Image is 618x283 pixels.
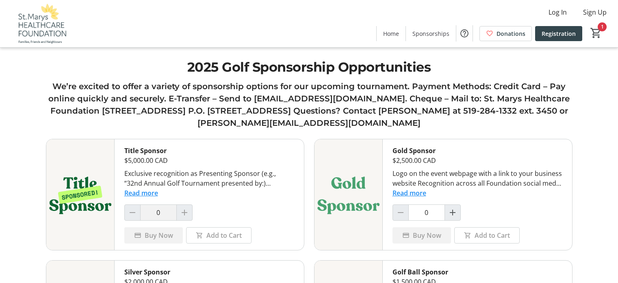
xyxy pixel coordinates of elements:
[314,139,382,250] img: Gold Sponsor
[392,188,426,198] button: Read more
[392,267,562,277] div: Golf Ball Sponsor
[124,188,158,198] button: Read more
[549,7,567,17] span: Log In
[140,204,177,221] input: Title Sponsor Quantity
[46,57,572,77] h1: 2025 Golf Sponsorship Opportunities
[577,6,613,19] button: Sign Up
[456,25,473,42] button: Help
[124,169,294,188] div: Exclusive recognition as Presenting Sponsor (e.g., “32nd Annual Golf Tournament presented by:) Co...
[445,205,460,220] button: Increment by one
[589,26,603,40] button: Cart
[392,169,562,188] div: Logo on the event webpage with a link to your business website Recognition across all Foundation ...
[124,146,294,156] div: Title Sponsor
[46,139,114,250] img: Title Sponsor
[5,3,77,44] img: St. Marys Healthcare Foundation's Logo
[46,80,572,129] h3: We’re excited to offer a variety of sponsorship options for our upcoming tournament. Payment Meth...
[542,6,573,19] button: Log In
[583,7,607,17] span: Sign Up
[383,29,399,38] span: Home
[497,29,525,38] span: Donations
[479,26,532,41] a: Donations
[412,29,449,38] span: Sponsorships
[392,146,562,156] div: Gold Sponsor
[535,26,582,41] a: Registration
[406,26,456,41] a: Sponsorships
[392,156,562,165] div: $2,500.00 CAD
[124,156,294,165] div: $5,000.00 CAD
[408,204,445,221] input: Gold Sponsor Quantity
[124,267,294,277] div: Silver Sponsor
[542,29,576,38] span: Registration
[377,26,405,41] a: Home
